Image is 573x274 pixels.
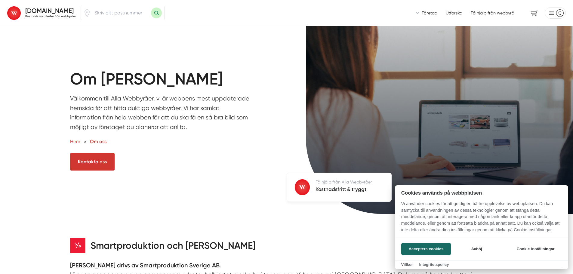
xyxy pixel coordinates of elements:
button: Avböj [453,243,501,255]
button: Acceptera cookies [401,243,451,255]
a: Integritetspolicy [419,262,449,267]
p: Vi använder cookies för att ge dig en bättre upplevelse av webbplatsen. Du kan samtycka till anvä... [395,201,568,237]
h2: Cookies används på webbplatsen [395,190,568,196]
button: Cookie-inställningar [509,243,562,255]
a: Villkor [401,262,413,267]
